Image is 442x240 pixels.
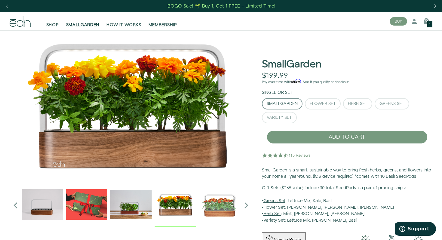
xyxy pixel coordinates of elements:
button: Variety Set [262,112,297,123]
img: edn-smallgarden-marigold-hero-SLV-2000px_1024x.png [155,184,196,225]
span: SHOP [46,22,59,28]
p: • : Lettuce Mix, Kale, Basil • : [PERSON_NAME], [PERSON_NAME], [PERSON_NAME] • : Mint, [PERSON_NA... [262,185,432,224]
div: 6 / 6 [199,184,240,226]
div: 4 / 6 [110,184,152,226]
p: Pay over time with . See if you qualify at checkout. [262,79,432,85]
u: Variety Set [263,217,285,223]
button: SmallGarden [262,98,302,109]
span: Affirm [291,79,301,83]
div: Greens Set [379,102,404,106]
div: 5 / 6 [155,184,196,226]
a: SHOP [43,15,63,28]
u: Greens Set [263,198,285,204]
div: Variety Set [267,115,292,120]
p: SmallGarden is a smart, sustainable way to bring fresh herbs, greens, and flowers into your home ... [262,167,432,180]
div: 3 / 6 [66,184,107,226]
iframe: Opens a widget where you can find more information [395,222,436,237]
div: 2 / 6 [22,184,63,226]
i: Previous slide [10,199,22,211]
u: Flower Set [263,205,285,211]
i: Next slide [240,199,252,211]
div: SmallGarden [267,102,298,106]
div: 5 / 6 [10,30,252,181]
button: Greens Set [375,98,409,109]
img: edn-smallgarden-mixed-herbs-table-product-2000px_1024x.jpg [110,184,152,225]
button: Herb Set [343,98,372,109]
div: BOGO Sale! 🌱 Buy 1, Get 1 FREE – Limited Time! [167,3,275,9]
button: Flower Set [305,98,341,109]
span: 1 [429,23,431,26]
a: MEMBERSHIP [145,15,181,28]
div: $199.99 [262,72,288,80]
button: ADD TO CART [267,131,428,144]
span: HOW IT WORKS [106,22,141,28]
a: SMALLGARDEN [63,15,103,28]
img: edn-trim-basil.2021-09-07_14_55_24_1024x.gif [22,184,63,225]
a: HOW IT WORKS [103,15,145,28]
h1: SmallGarden [262,59,321,70]
img: edn-smallgarden-marigold-hero-SLV-2000px_4096x.png [10,30,252,181]
img: EMAILS_-_Holiday_21_PT1_28_9986b34a-7908-4121-b1c1-9595d1e43abe_1024x.png [66,184,107,225]
div: Flower Set [310,102,336,106]
button: BUY [390,17,407,26]
span: MEMBERSHIP [149,22,177,28]
b: Gift Sets ($265 value) Include 30 total SeedPods + a pair of pruning snips: [262,185,406,191]
u: Herb Set [263,211,281,217]
span: SMALLGARDEN [66,22,100,28]
img: edn-smallgarden_1024x.jpg [199,184,240,225]
a: BOGO Sale! 🌱 Buy 1, Get 1 FREE – Limited Time! [167,2,276,11]
label: Single or Set [262,90,293,96]
div: Herb Set [348,102,367,106]
img: 4.5 star rating [262,149,312,161]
